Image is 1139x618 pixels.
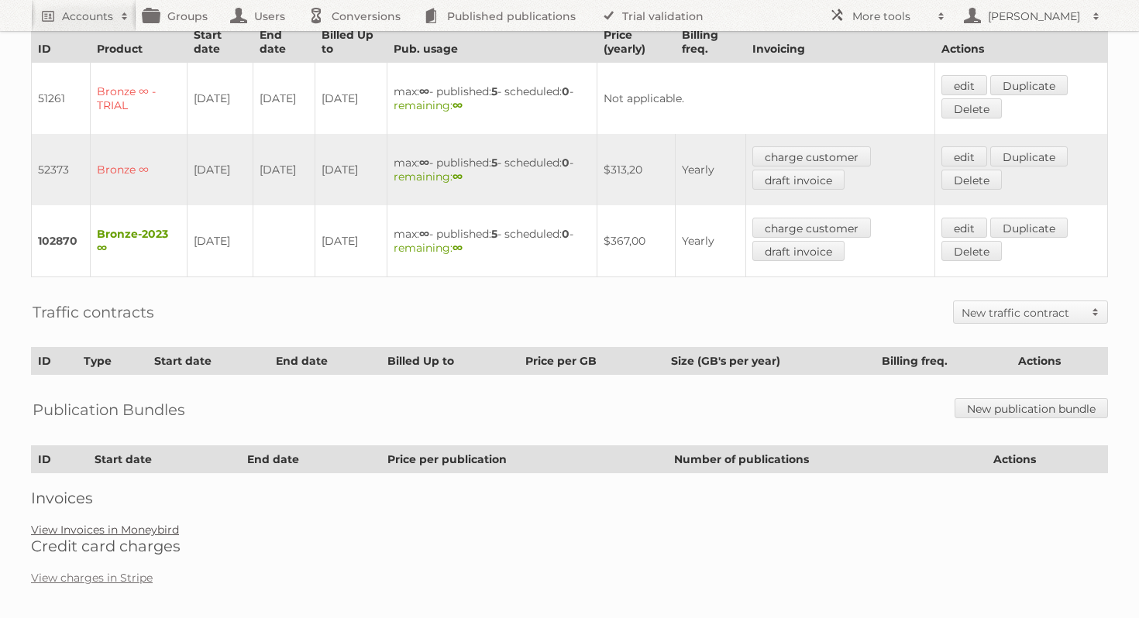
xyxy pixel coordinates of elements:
h2: More tools [852,9,930,24]
td: [DATE] [187,63,253,135]
td: Bronze-2023 ∞ [91,205,188,277]
th: ID [32,22,91,63]
strong: ∞ [453,241,463,255]
th: End date [241,446,381,473]
a: View Invoices in Moneybird [31,523,179,537]
strong: ∞ [419,84,429,98]
span: remaining: [394,98,463,112]
strong: 5 [491,156,497,170]
a: edit [941,146,987,167]
strong: 0 [562,84,569,98]
span: Toggle [1084,301,1107,323]
h2: [PERSON_NAME] [984,9,1085,24]
strong: ∞ [419,227,429,241]
th: Price (yearly) [597,22,675,63]
td: 51261 [32,63,91,135]
td: [DATE] [315,63,387,135]
td: [DATE] [253,134,315,205]
th: Actions [987,446,1108,473]
td: Yearly [676,205,746,277]
h2: Publication Bundles [33,398,185,421]
th: Actions [1011,348,1107,375]
td: Yearly [676,134,746,205]
th: End date [253,22,315,63]
td: max: - published: - scheduled: - [387,205,597,277]
td: $313,20 [597,134,675,205]
th: End date [269,348,381,375]
td: [DATE] [187,134,253,205]
th: ID [32,446,88,473]
a: charge customer [752,146,871,167]
h2: New traffic contract [962,305,1084,321]
td: Bronze ∞ - TRIAL [91,63,188,135]
a: edit [941,218,987,238]
td: Bronze ∞ [91,134,188,205]
td: 102870 [32,205,91,277]
th: Billing freq. [876,348,1012,375]
td: [DATE] [253,63,315,135]
th: Size (GB's per year) [664,348,875,375]
a: Duplicate [990,218,1068,238]
a: Delete [941,98,1002,118]
a: New publication bundle [955,398,1108,418]
th: Type [77,348,147,375]
h2: Invoices [31,489,1108,507]
strong: 0 [562,156,569,170]
a: Duplicate [990,75,1068,95]
td: Not applicable. [597,63,934,135]
th: Billed Up to [381,348,519,375]
strong: 5 [491,84,497,98]
th: Billed Up to [315,22,387,63]
th: Pub. usage [387,22,597,63]
th: Invoicing [745,22,934,63]
span: remaining: [394,241,463,255]
td: [DATE] [315,134,387,205]
th: Number of publications [667,446,987,473]
strong: ∞ [453,170,463,184]
h2: Credit card charges [31,537,1108,555]
strong: 5 [491,227,497,241]
td: [DATE] [187,205,253,277]
td: max: - published: - scheduled: - [387,134,597,205]
a: draft invoice [752,241,845,261]
h2: Traffic contracts [33,300,154,324]
a: Delete [941,241,1002,261]
a: View charges in Stripe [31,571,153,585]
a: draft invoice [752,170,845,190]
strong: ∞ [453,98,463,112]
strong: 0 [562,227,569,241]
th: Billing freq. [676,22,746,63]
a: Duplicate [990,146,1068,167]
h2: Accounts [62,9,113,24]
a: edit [941,75,987,95]
td: [DATE] [315,205,387,277]
th: Price per publication [381,446,667,473]
strong: ∞ [419,156,429,170]
span: remaining: [394,170,463,184]
th: ID [32,348,77,375]
td: $367,00 [597,205,675,277]
td: max: - published: - scheduled: - [387,63,597,135]
th: Actions [934,22,1107,63]
th: Product [91,22,188,63]
th: Start date [187,22,253,63]
a: New traffic contract [954,301,1107,323]
a: charge customer [752,218,871,238]
th: Price per GB [518,348,664,375]
td: 52373 [32,134,91,205]
th: Start date [88,446,241,473]
a: Delete [941,170,1002,190]
th: Start date [147,348,269,375]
